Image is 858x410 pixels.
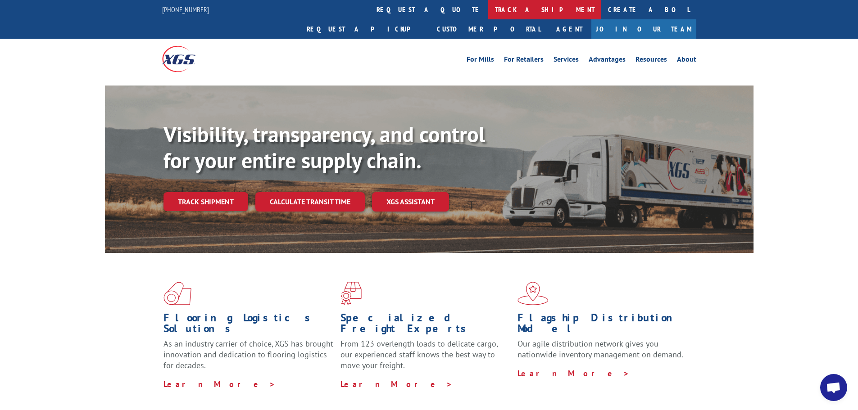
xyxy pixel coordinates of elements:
a: Request a pickup [300,19,430,39]
h1: Flagship Distribution Model [518,312,688,338]
a: Customer Portal [430,19,547,39]
img: xgs-icon-flagship-distribution-model-red [518,282,549,305]
b: Visibility, transparency, and control for your entire supply chain. [163,120,485,174]
a: For Mills [467,56,494,66]
img: xgs-icon-focused-on-flooring-red [340,282,362,305]
h1: Flooring Logistics Solutions [163,312,334,338]
a: About [677,56,696,66]
a: Calculate transit time [255,192,365,212]
a: XGS ASSISTANT [372,192,449,212]
a: Learn More > [163,379,276,389]
span: As an industry carrier of choice, XGS has brought innovation and dedication to flooring logistics... [163,338,333,370]
a: Resources [636,56,667,66]
img: xgs-icon-total-supply-chain-intelligence-red [163,282,191,305]
a: Agent [547,19,591,39]
h1: Specialized Freight Experts [340,312,511,338]
a: For Retailers [504,56,544,66]
a: [PHONE_NUMBER] [162,5,209,14]
a: Advantages [589,56,626,66]
a: Services [554,56,579,66]
a: Join Our Team [591,19,696,39]
span: Our agile distribution network gives you nationwide inventory management on demand. [518,338,683,360]
a: Learn More > [518,368,630,378]
a: Open chat [820,374,847,401]
p: From 123 overlength loads to delicate cargo, our experienced staff knows the best way to move you... [340,338,511,378]
a: Learn More > [340,379,453,389]
a: Track shipment [163,192,248,211]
